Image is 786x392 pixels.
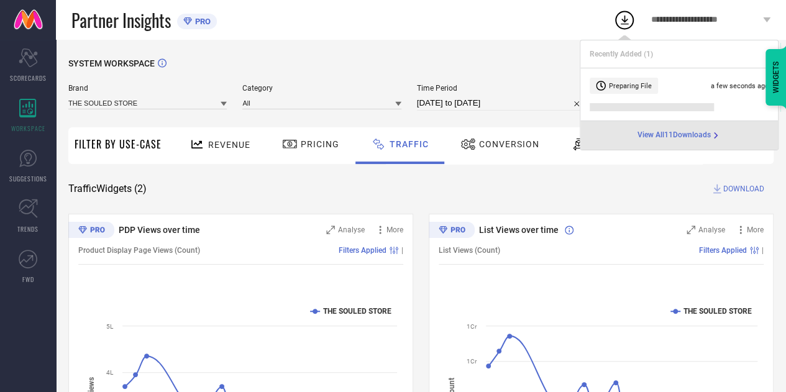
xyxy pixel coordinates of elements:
[119,225,200,235] span: PDP Views over time
[637,130,711,140] span: View All 11 Downloads
[301,139,339,149] span: Pricing
[192,17,211,26] span: PRO
[747,226,764,234] span: More
[467,323,477,330] text: 1Cr
[401,246,403,255] span: |
[68,84,227,93] span: Brand
[467,358,477,365] text: 1Cr
[68,58,155,68] span: SYSTEM WORKSPACE
[68,222,114,240] div: Premium
[698,226,725,234] span: Analyse
[683,307,752,316] text: THE SOULED STORE
[762,246,764,255] span: |
[326,226,335,234] svg: Zoom
[637,130,721,140] a: View All11Downloads
[338,226,365,234] span: Analyse
[78,246,200,255] span: Product Display Page Views (Count)
[699,246,747,255] span: Filters Applied
[208,140,250,150] span: Revenue
[22,275,34,284] span: FWD
[637,130,721,140] div: Open download page
[417,96,585,111] input: Select time period
[687,226,695,234] svg: Zoom
[11,124,45,133] span: WORKSPACE
[429,222,475,240] div: Premium
[711,82,769,90] span: a few seconds ago
[479,225,559,235] span: List Views over time
[242,84,401,93] span: Category
[10,73,47,83] span: SCORECARDS
[17,224,39,234] span: TRENDS
[723,183,764,195] span: DOWNLOAD
[386,226,403,234] span: More
[323,307,391,316] text: THE SOULED STORE
[68,183,147,195] span: Traffic Widgets ( 2 )
[106,323,114,330] text: 5L
[106,369,114,376] text: 4L
[609,82,652,90] span: Preparing File
[390,139,429,149] span: Traffic
[339,246,386,255] span: Filters Applied
[479,139,539,149] span: Conversion
[9,174,47,183] span: SUGGESTIONS
[75,137,162,152] span: Filter By Use-Case
[613,9,636,31] div: Open download list
[71,7,171,33] span: Partner Insights
[590,50,653,58] span: Recently Added ( 1 )
[439,246,500,255] span: List Views (Count)
[417,84,585,93] span: Time Period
